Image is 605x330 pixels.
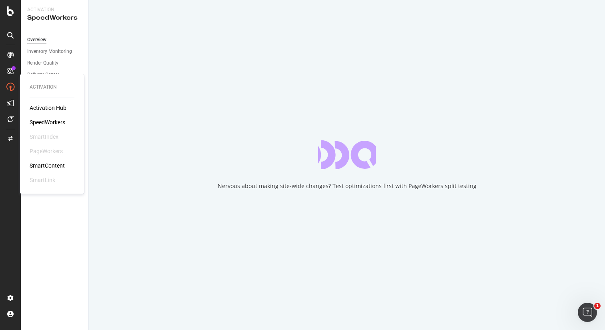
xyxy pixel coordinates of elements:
div: Activation [27,6,82,13]
div: v 4.0.25 [22,13,39,19]
div: Domain Overview [32,47,72,53]
a: Overview [27,36,83,44]
div: SpeedWorkers [27,13,82,22]
div: PageWorkers [30,147,63,155]
a: Activation Hub [30,104,66,112]
div: Keywords by Traffic [90,47,132,53]
div: Overview [27,36,46,44]
img: website_grey.svg [13,21,19,27]
img: tab_domain_overview_orange.svg [23,47,30,53]
a: Inventory Monitoring [27,47,83,56]
div: Activation [30,84,74,91]
div: animation [318,140,376,169]
div: Render Quality [27,59,58,67]
a: Delivery Center [27,71,83,79]
div: SmartLink [30,176,55,184]
img: logo_orange.svg [13,13,19,19]
img: tab_keywords_by_traffic_grey.svg [81,47,87,53]
div: Domain: [DOMAIN_NAME] [21,21,88,27]
div: Nervous about making site-wide changes? Test optimizations first with PageWorkers split testing [218,182,477,190]
iframe: Intercom live chat [578,303,597,322]
div: SmartIndex [30,133,58,141]
span: 1 [594,303,601,309]
div: Inventory Monitoring [27,47,72,56]
div: Delivery Center [27,71,59,79]
a: SpeedWorkers [30,118,65,126]
a: Render Quality [27,59,83,67]
a: SmartContent [30,162,65,170]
